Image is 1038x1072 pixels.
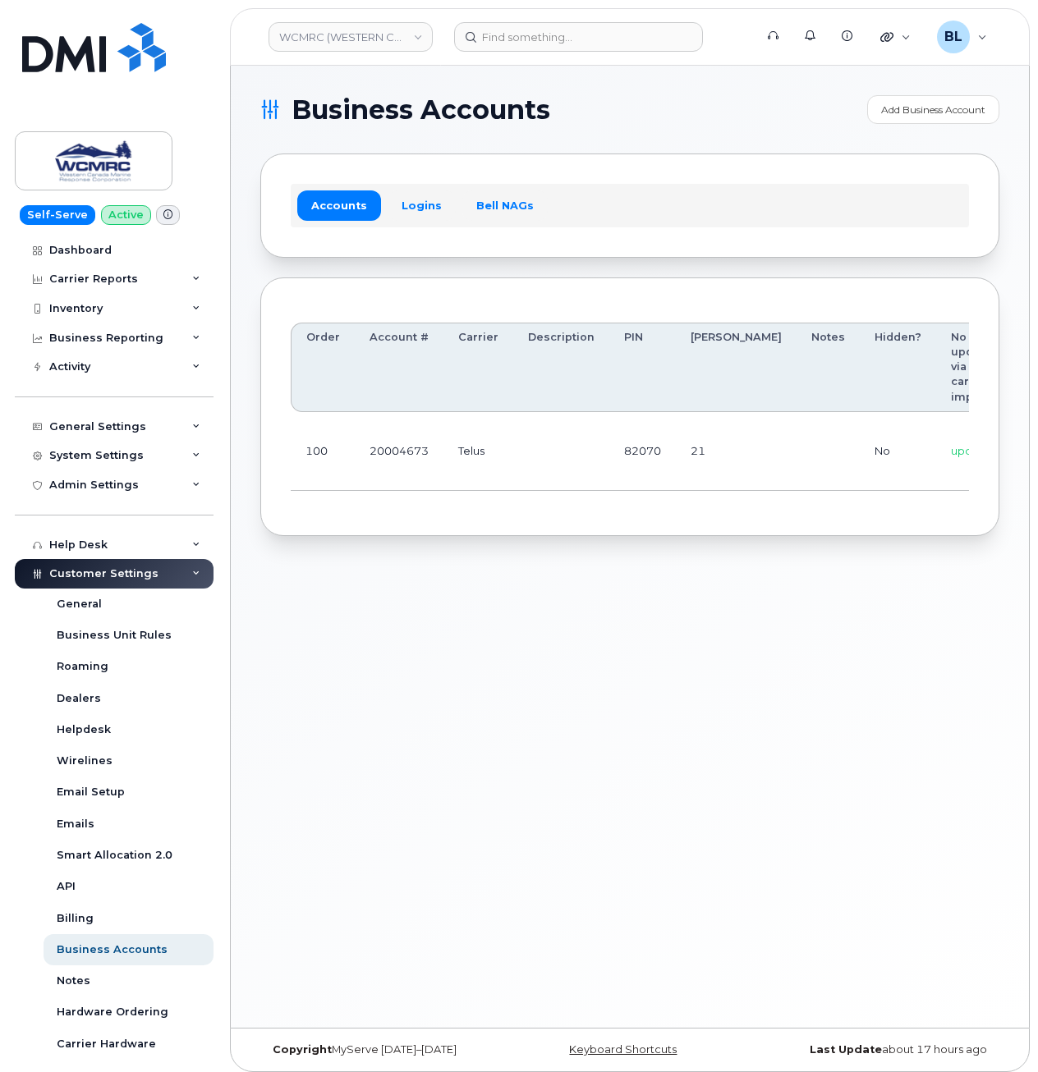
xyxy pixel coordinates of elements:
td: 100 [291,412,355,491]
a: Bell NAGs [462,190,548,220]
span: Business Accounts [292,98,550,122]
td: 21 [676,412,797,491]
th: [PERSON_NAME] [676,323,797,412]
strong: Copyright [273,1043,332,1056]
a: Logins [388,190,456,220]
th: Notes [797,323,860,412]
th: Carrier [443,323,513,412]
div: about 17 hours ago [753,1043,999,1056]
span: update [951,444,990,457]
th: PIN [609,323,676,412]
th: Order [291,323,355,412]
th: Account # [355,323,443,412]
th: No updates via carrier import [936,323,1013,412]
a: Keyboard Shortcuts [569,1043,677,1056]
td: No [860,412,936,491]
th: Description [513,323,609,412]
td: 20004673 [355,412,443,491]
div: MyServe [DATE]–[DATE] [260,1043,507,1056]
a: Add Business Account [867,95,999,124]
td: Telus [443,412,513,491]
th: Hidden? [860,323,936,412]
a: Accounts [297,190,381,220]
td: 82070 [609,412,676,491]
strong: Last Update [810,1043,882,1056]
